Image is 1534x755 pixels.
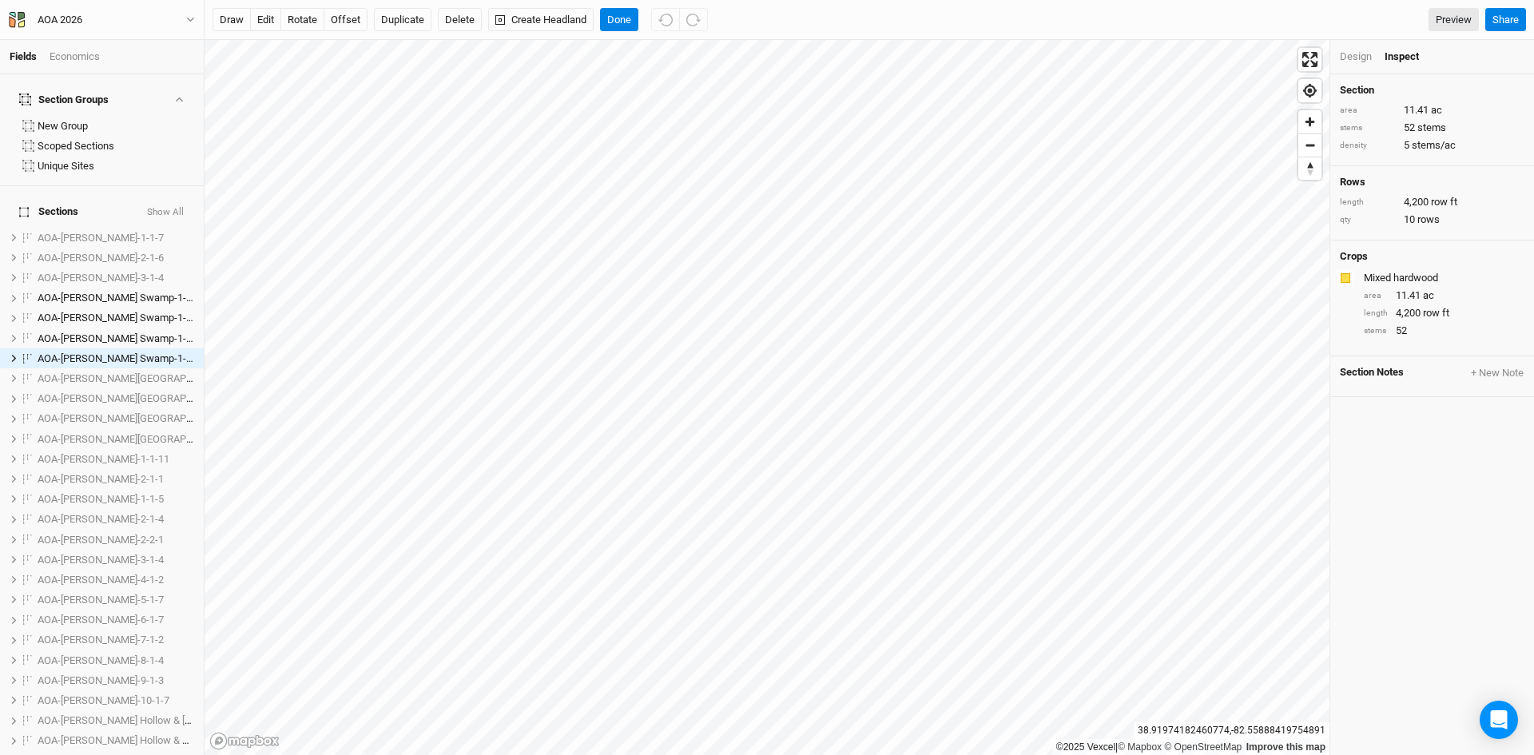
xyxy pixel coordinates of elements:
div: 38.91974182460774 , -82.55888419754891 [1134,722,1329,739]
a: OpenStreetMap [1164,741,1242,753]
div: AOA-Genevieve Jones-1-1-5 [38,493,194,506]
span: stems/ac [1412,138,1456,153]
div: area [1364,290,1388,302]
button: Zoom in [1298,110,1321,133]
div: AOA-Cackley Swamp-1-1-4 [38,292,194,304]
span: ac [1431,103,1442,117]
span: stems [1417,121,1446,135]
span: AOA-[PERSON_NAME]-5-1-7 [38,594,164,606]
h4: Crops [1340,250,1368,263]
button: Undo (^z) [651,8,680,32]
span: AOA-[PERSON_NAME]-2-2-1 [38,534,164,546]
div: AOA-Genevieve Jones-10-1-7 [38,694,194,707]
button: + New Note [1470,366,1524,380]
a: Fields [10,50,37,62]
div: AOA-Darby Lakes Preserve-1-1-3 [38,372,194,385]
div: AOA-Darby Lakes Preserve-2-2-7 [38,412,194,425]
div: AOA 2026 [38,12,82,28]
div: AOA-Adelphi Moraine-1-1-7 [38,232,194,244]
span: AOA-[PERSON_NAME]-10-1-7 [38,694,169,706]
button: Show section groups [172,94,185,105]
h4: Section [1340,84,1524,97]
div: stems [1340,122,1396,134]
div: qty [1340,214,1396,226]
div: Section Groups [19,93,109,106]
button: offset [324,8,368,32]
div: | [1056,739,1325,755]
span: Sections [19,205,78,218]
span: AOA-[PERSON_NAME]-8-1-4 [38,654,164,666]
div: Unique Sites [38,160,194,173]
div: Open Intercom Messenger [1480,701,1518,739]
div: AOA-Darby Lakes Preserve-3-1-6 [38,433,194,446]
span: row ft [1431,195,1457,209]
span: AOA-[PERSON_NAME] Hollow & [GEOGRAPHIC_DATA]-1-1-8 [38,714,306,726]
span: AOA-[PERSON_NAME] Swamp-1-3-8 [38,332,201,344]
div: Economics [50,50,100,64]
div: AOA-Hintz Hollow & Stone Canyon-1-1-8 [38,714,194,727]
button: Create Headland [488,8,594,32]
span: AOA-[PERSON_NAME]-1-1-7 [38,232,164,244]
span: AOA-[PERSON_NAME]-1-1-11 [38,453,169,465]
div: Inspect [1385,50,1441,64]
button: Show All [146,207,185,218]
span: Zoom out [1298,134,1321,157]
button: edit [250,8,281,32]
div: AOA-Genevieve Jones-3-1-4 [38,554,194,566]
div: New Group [38,120,194,133]
div: AOA-Darby Lakes Preserve-2-1-1 [38,392,194,405]
button: Done [600,8,638,32]
span: AOA-[PERSON_NAME]-7-1-2 [38,634,164,646]
div: AOA-Hintz Hollow & Stone Canyon-2-1-0.2 [38,734,194,747]
span: AOA-[PERSON_NAME]-1-1-5 [38,493,164,505]
button: Redo (^Z) [679,8,708,32]
div: AOA-Genevieve Jones-8-1-4 [38,654,194,667]
button: rotate [280,8,324,32]
div: AOA-Cackley Swamp-1-4-11 [38,352,194,365]
span: rows [1417,213,1440,227]
div: density [1340,140,1396,152]
span: AOA-[PERSON_NAME]-4-1-2 [38,574,164,586]
button: Delete [438,8,482,32]
div: AOA-Cackley Swamp-1-3-8 [38,332,194,345]
div: 4,200 [1340,195,1524,209]
span: row ft [1423,306,1449,320]
div: AOA-Adelphi Moraine-3-1-4 [38,272,194,284]
span: AOA-[PERSON_NAME][GEOGRAPHIC_DATA]-2-1-1 [38,392,261,404]
div: 52 [1340,121,1524,135]
a: ©2025 Vexcel [1056,741,1115,753]
span: AOA-[PERSON_NAME]-3-1-4 [38,554,164,566]
span: AOA-[PERSON_NAME][GEOGRAPHIC_DATA]-1-1-3 [38,372,261,384]
div: AOA-Genevieve Jones-7-1-2 [38,634,194,646]
div: AOA-Genevieve Jones-2-2-1 [38,534,194,546]
span: AOA-[PERSON_NAME] Swamp-1-4-11 [38,352,206,364]
div: AOA-Genevieve Jones-6-1-7 [38,614,194,626]
button: Zoom out [1298,133,1321,157]
div: 5 [1340,138,1524,153]
div: 11.41 [1340,103,1524,117]
span: AOA-[PERSON_NAME][GEOGRAPHIC_DATA]-3-1-6 [38,433,261,445]
button: Enter fullscreen [1298,48,1321,71]
button: Find my location [1298,79,1321,102]
a: Mapbox logo [209,732,280,750]
div: AOA-Cackley Swamp-1-2-5 [38,312,194,324]
div: area [1340,105,1396,117]
div: 4,200 [1364,306,1524,320]
a: Mapbox [1118,741,1162,753]
div: stems [1364,325,1388,337]
button: AOA 2026 [8,11,196,29]
span: AOA-[PERSON_NAME]-2-1-4 [38,513,164,525]
button: Reset bearing to north [1298,157,1321,180]
div: 52 [1364,324,1524,338]
h4: Rows [1340,176,1524,189]
div: AOA-Genevieve Jones-9-1-3 [38,674,194,687]
div: length [1364,308,1388,320]
div: Design [1340,50,1372,64]
span: AOA-[PERSON_NAME]-9-1-3 [38,674,164,686]
div: AOA-Darby Oaks-1-1-11 [38,453,194,466]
